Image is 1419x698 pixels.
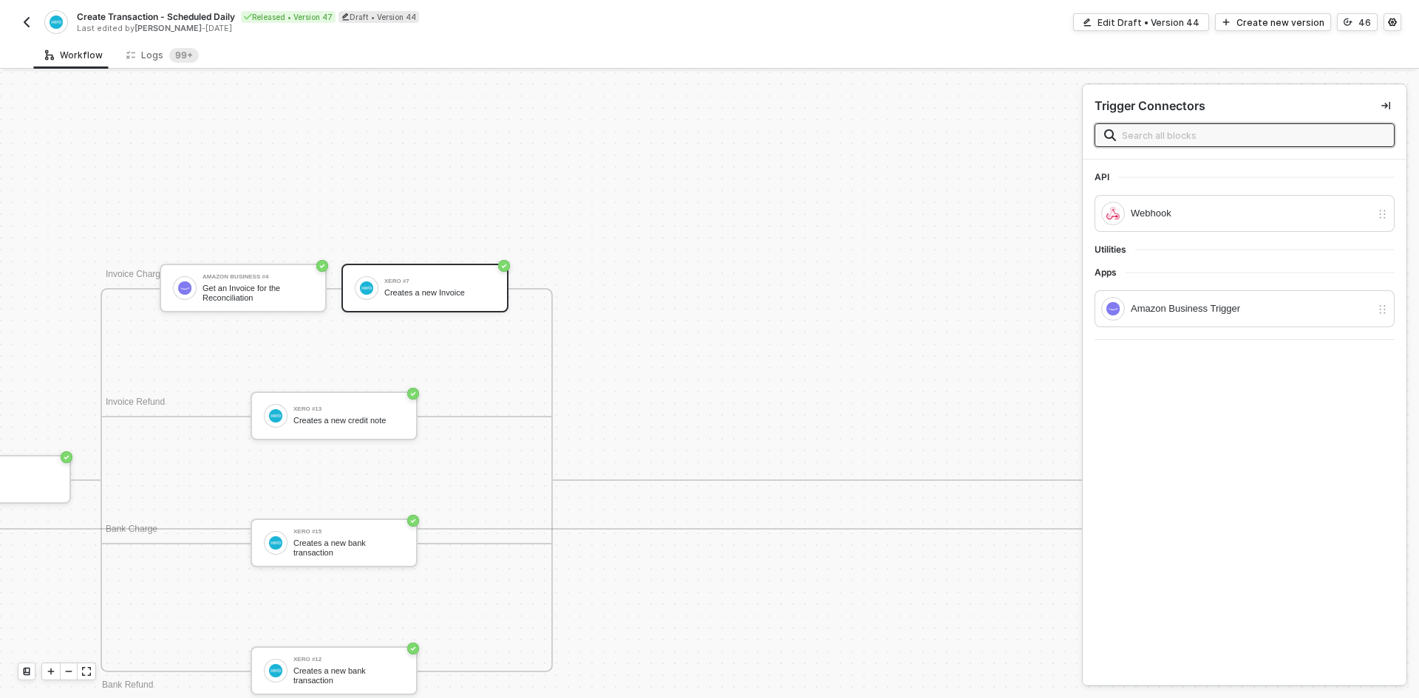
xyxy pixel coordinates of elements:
[1106,302,1120,315] img: integration-icon
[1358,16,1371,29] div: 46
[338,11,419,23] div: Draft • Version 44
[407,388,419,400] span: icon-success-page
[407,515,419,527] span: icon-success-page
[316,260,328,272] span: icon-success-page
[203,284,313,302] div: Get an Invoice for the Reconciliation
[293,657,404,663] div: Xero #12
[1095,171,1118,183] span: API
[1344,18,1352,27] span: icon-versioning
[18,13,35,31] button: back
[293,529,404,535] div: Xero #15
[106,267,194,282] div: Invoice Charge
[1073,13,1209,31] button: Edit Draft • Version 44
[203,274,313,280] div: Amazon Business #4
[47,667,55,676] span: icon-play
[384,288,495,298] div: Creates a new Invoice
[1098,16,1199,29] div: Edit Draft • Version 44
[1104,129,1116,141] img: search
[1381,101,1390,110] span: icon-collapse-right
[1236,16,1324,29] div: Create new version
[106,395,194,410] div: Invoice Refund
[169,48,199,63] sup: 239
[1337,13,1378,31] button: 46
[269,409,282,422] img: icon
[1095,244,1135,256] span: Utilities
[498,260,510,272] span: icon-success-page
[77,10,235,23] span: Create Transaction - Scheduled Daily
[126,48,199,63] div: Logs
[1388,18,1397,27] span: icon-settings
[293,666,404,685] div: Creates a new bank transaction
[106,522,194,537] div: Bank Charge
[82,667,91,676] span: icon-expand
[1095,267,1126,278] span: Apps
[293,406,404,412] div: Xero #13
[64,667,73,676] span: icon-minus
[1377,304,1388,315] img: drag
[360,281,373,295] img: icon
[178,281,191,295] img: icon
[341,13,350,21] span: icon-edit
[1377,208,1388,220] img: drag
[384,278,495,284] div: Xero #7
[241,11,336,23] div: Released • Version 47
[407,643,419,654] span: icon-success-page
[21,16,33,28] img: back
[269,536,282,550] img: icon
[61,451,72,463] span: icon-success-page
[1215,13,1331,31] button: Create new version
[77,23,708,34] div: Last edited by - [DATE]
[1222,18,1231,27] span: icon-play
[45,49,103,61] div: Workflow
[1106,207,1120,220] img: integration-icon
[102,678,191,693] div: Bank Refund
[1083,18,1092,27] span: icon-edit
[1122,127,1385,143] input: Search all blocks
[1095,98,1205,114] div: Trigger Connectors
[269,664,282,677] img: icon
[293,416,404,425] div: Creates a new credit note
[135,23,202,33] span: [PERSON_NAME]
[293,538,404,557] div: Creates a new bank transaction
[1131,205,1371,222] div: Webhook
[50,16,62,29] img: integration-icon
[1131,301,1371,317] div: Amazon Business Trigger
